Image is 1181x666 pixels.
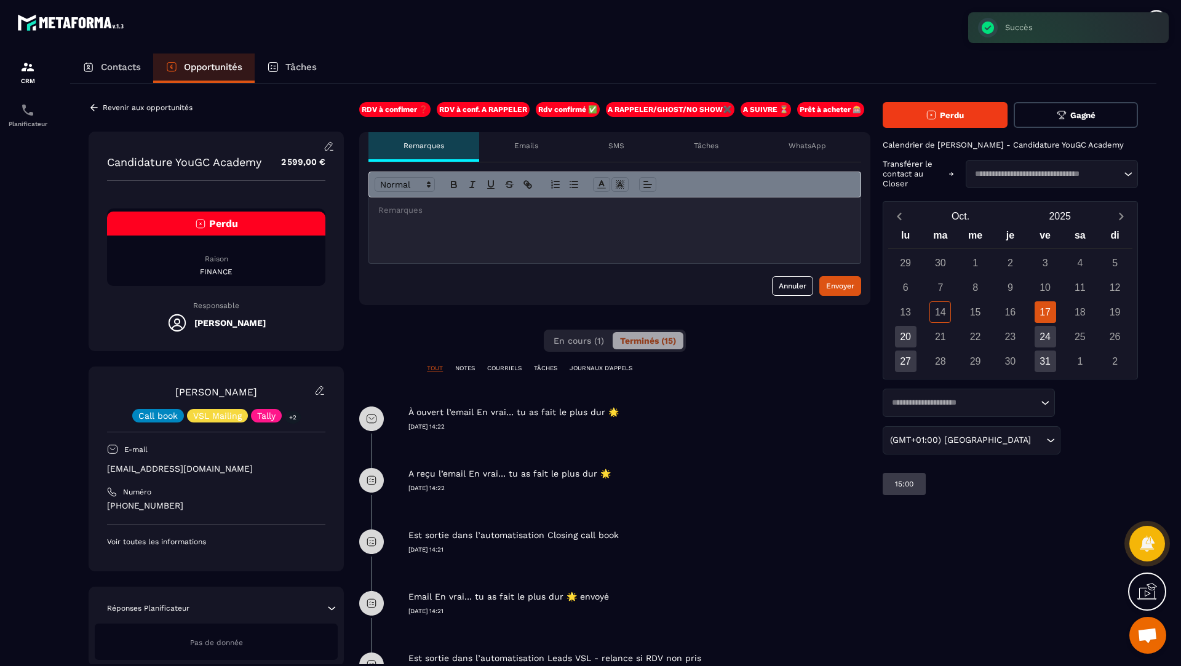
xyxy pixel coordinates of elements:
[1035,301,1056,323] div: 17
[408,422,870,431] p: [DATE] 14:22
[1035,277,1056,298] div: 10
[138,411,178,420] p: Call book
[620,336,676,346] span: Terminés (15)
[888,227,1132,372] div: Calendar wrapper
[826,280,854,292] div: Envoyer
[883,389,1055,417] div: Search for option
[1069,277,1091,298] div: 11
[153,54,255,83] a: Opportunités
[1129,617,1166,654] div: Ouvrir le chat
[971,168,1121,180] input: Search for option
[285,411,301,424] p: +2
[1010,205,1110,227] button: Open years overlay
[608,141,624,151] p: SMS
[20,60,35,74] img: formation
[534,364,557,373] p: TÂCHES
[487,364,522,373] p: COURRIELS
[3,93,52,137] a: schedulerschedulerPlanificateur
[1070,111,1096,120] span: Gagné
[940,111,964,120] span: Perdu
[613,332,683,349] button: Terminés (15)
[103,103,193,112] p: Revenir aux opportunités
[895,301,917,323] div: 13
[404,141,444,151] p: Remarques
[408,652,701,664] p: Est sortie dans l’automatisation Leads VSL - relance si RDV non pris
[1104,277,1126,298] div: 12
[964,277,986,298] div: 8
[554,336,604,346] span: En cours (1)
[883,426,1060,454] div: Search for option
[1104,351,1126,372] div: 2
[184,61,242,73] p: Opportunités
[964,351,986,372] div: 29
[3,121,52,127] p: Planificateur
[929,277,951,298] div: 7
[608,105,732,114] p: A RAPPELER/GHOST/NO SHOW✖️
[546,332,611,349] button: En cours (1)
[1097,227,1132,248] div: di
[888,252,1132,372] div: Calendar days
[209,218,238,229] span: Perdu
[1035,326,1056,347] div: 24
[107,603,189,613] p: Réponses Planificateur
[1110,208,1132,224] button: Next month
[993,227,1028,248] div: je
[70,54,153,83] a: Contacts
[895,252,917,274] div: 29
[107,267,325,277] p: FINANCE
[107,463,325,475] p: [EMAIL_ADDRESS][DOMAIN_NAME]
[895,326,917,347] div: 20
[964,252,986,274] div: 1
[819,276,861,296] button: Envoyer
[107,254,325,264] p: Raison
[1069,326,1091,347] div: 25
[929,326,951,347] div: 21
[1069,301,1091,323] div: 18
[190,638,243,647] span: Pas de donnée
[257,411,276,420] p: Tally
[1063,227,1098,248] div: sa
[883,159,943,189] p: Transférer le contact au Closer
[408,484,870,493] p: [DATE] 14:22
[439,105,527,114] p: RDV à conf. A RAPPELER
[911,205,1011,227] button: Open months overlay
[193,411,242,420] p: VSL Mailing
[1000,326,1021,347] div: 23
[895,277,917,298] div: 6
[514,141,538,151] p: Emails
[17,11,128,34] img: logo
[3,77,52,84] p: CRM
[1028,227,1063,248] div: ve
[285,61,317,73] p: Tâches
[1035,252,1056,274] div: 3
[194,318,266,328] h5: [PERSON_NAME]
[1104,301,1126,323] div: 19
[694,141,718,151] p: Tâches
[1069,351,1091,372] div: 1
[800,105,862,114] p: Prêt à acheter 🎰
[107,537,325,547] p: Voir toutes les informations
[1104,326,1126,347] div: 26
[1034,434,1043,447] input: Search for option
[1035,351,1056,372] div: 31
[427,364,443,373] p: TOUT
[1000,351,1021,372] div: 30
[408,406,619,418] p: À ouvert l’email En vrai… tu as fait le plus dur 🌟
[20,103,35,117] img: scheduler
[1000,277,1021,298] div: 9
[895,351,917,372] div: 27
[408,545,870,554] p: [DATE] 14:21
[923,227,958,248] div: ma
[362,105,428,114] p: RDV à confimer ❓
[929,301,951,323] div: 14
[888,434,1034,447] span: (GMT+01:00) [GEOGRAPHIC_DATA]
[1000,252,1021,274] div: 2
[883,140,1138,150] p: Calendrier de [PERSON_NAME] - Candidature YouGC Academy
[789,141,826,151] p: WhatsApp
[958,227,993,248] div: me
[175,386,257,398] a: [PERSON_NAME]
[888,397,1038,409] input: Search for option
[107,156,261,168] p: Candidature YouGC Academy
[1000,301,1021,323] div: 16
[929,351,951,372] div: 28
